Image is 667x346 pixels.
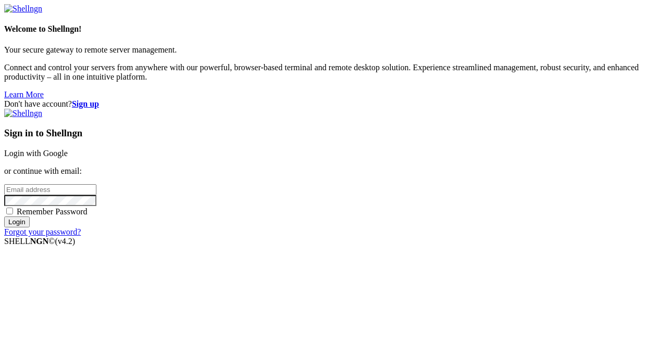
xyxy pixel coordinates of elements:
span: Remember Password [17,207,88,216]
img: Shellngn [4,109,42,118]
span: SHELL © [4,237,75,246]
b: NGN [30,237,49,246]
input: Login [4,216,30,227]
p: or continue with email: [4,166,663,176]
input: Remember Password [6,208,13,214]
div: Don't have account? [4,99,663,109]
img: Shellngn [4,4,42,14]
span: 4.2.0 [55,237,76,246]
h4: Welcome to Shellngn! [4,24,663,34]
h3: Sign in to Shellngn [4,127,663,139]
input: Email address [4,184,96,195]
a: Forgot your password? [4,227,81,236]
p: Your secure gateway to remote server management. [4,45,663,55]
a: Learn More [4,90,44,99]
a: Sign up [72,99,99,108]
p: Connect and control your servers from anywhere with our powerful, browser-based terminal and remo... [4,63,663,82]
a: Login with Google [4,149,68,158]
